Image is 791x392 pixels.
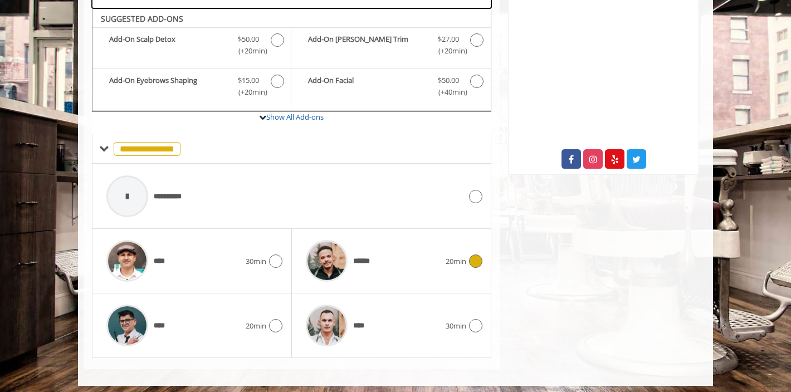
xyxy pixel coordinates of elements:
span: (+40min ) [432,86,465,98]
span: $50.00 [438,75,459,86]
a: Show All Add-ons [266,112,324,122]
span: 20min [246,320,266,332]
span: (+20min ) [232,45,265,57]
span: 20min [446,256,466,267]
b: Add-On [PERSON_NAME] Trim [308,33,426,57]
span: (+20min ) [232,86,265,98]
label: Add-On Beard Trim [297,33,485,60]
span: $27.00 [438,33,459,45]
b: SUGGESTED ADD-ONS [101,13,183,24]
span: $50.00 [238,33,259,45]
b: Add-On Eyebrows Shaping [109,75,227,98]
label: Add-On Eyebrows Shaping [98,75,285,101]
span: 30min [246,256,266,267]
div: The Made Man Senior Barber Haircut Add-onS [92,8,491,112]
b: Add-On Facial [308,75,426,98]
label: Add-On Facial [297,75,485,101]
label: Add-On Scalp Detox [98,33,285,60]
span: (+20min ) [432,45,465,57]
b: Add-On Scalp Detox [109,33,227,57]
span: $15.00 [238,75,259,86]
span: 30min [446,320,466,332]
